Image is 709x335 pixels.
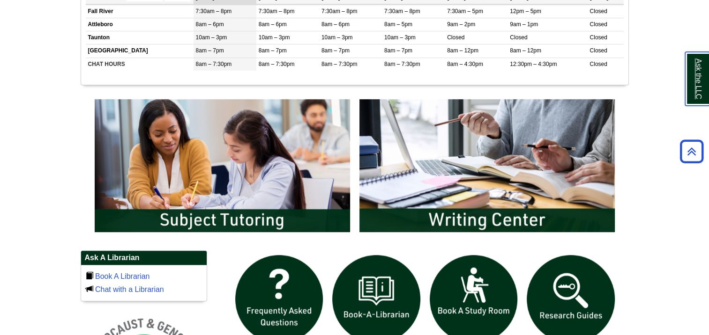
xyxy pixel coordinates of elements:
[259,47,287,54] span: 8am – 7pm
[86,18,194,31] td: Attleboro
[86,5,194,18] td: Fall River
[510,61,557,67] span: 12:30pm – 4:30pm
[510,47,541,54] span: 8am – 12pm
[321,8,358,15] span: 7:30am – 8pm
[447,34,464,41] span: Closed
[384,8,420,15] span: 7:30am – 8pm
[590,47,607,54] span: Closed
[590,8,607,15] span: Closed
[447,47,478,54] span: 8am – 12pm
[90,95,355,237] img: Subject Tutoring Information
[510,34,527,41] span: Closed
[95,285,164,293] a: Chat with a Librarian
[86,31,194,44] td: Taunton
[447,21,475,28] span: 9am – 2pm
[321,21,350,28] span: 8am – 6pm
[196,34,227,41] span: 10am – 3pm
[259,61,295,67] span: 8am – 7:30pm
[81,251,207,265] h2: Ask A Librarian
[259,21,287,28] span: 8am – 6pm
[384,34,416,41] span: 10am – 3pm
[677,145,707,158] a: Back to Top
[447,8,483,15] span: 7:30am – 5pm
[590,61,607,67] span: Closed
[590,34,607,41] span: Closed
[355,95,619,237] img: Writing Center Information
[196,61,232,67] span: 8am – 7:30pm
[510,21,538,28] span: 9am – 1pm
[95,272,150,280] a: Book A Librarian
[590,21,607,28] span: Closed
[321,47,350,54] span: 8am – 7pm
[196,8,232,15] span: 7:30am – 8pm
[259,8,295,15] span: 7:30am – 8pm
[321,34,353,41] span: 10am – 3pm
[86,44,194,58] td: [GEOGRAPHIC_DATA]
[90,95,619,241] div: slideshow
[196,21,224,28] span: 8am – 6pm
[384,61,420,67] span: 8am – 7:30pm
[510,8,541,15] span: 12pm – 5pm
[447,61,483,67] span: 8am – 4:30pm
[259,34,290,41] span: 10am – 3pm
[86,58,194,71] td: CHAT HOURS
[384,21,412,28] span: 8am – 5pm
[321,61,358,67] span: 8am – 7:30pm
[384,47,412,54] span: 8am – 7pm
[196,47,224,54] span: 8am – 7pm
